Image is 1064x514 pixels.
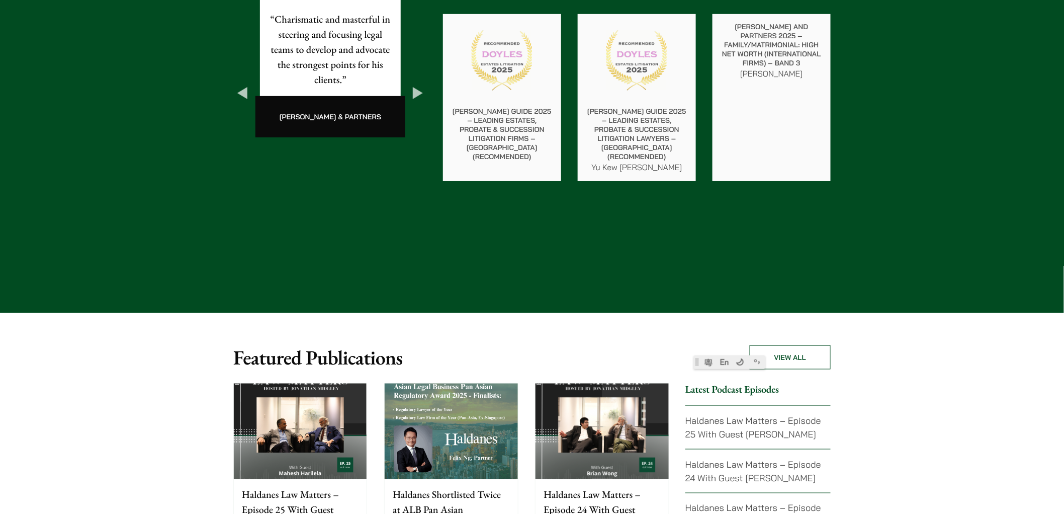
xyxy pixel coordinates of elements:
[233,345,553,370] h2: Featured Publications
[451,107,553,161] p: [PERSON_NAME] Guide 2025 – Leading Estates, Probate & Succession Litigation Firms – [GEOGRAPHIC_D...
[750,345,831,370] a: View All
[260,96,401,137] div: [PERSON_NAME] & Partners
[586,107,687,161] p: [PERSON_NAME] Guide 2025 – Leading Estates, Probate & Succession Litigation Lawyers – [GEOGRAPHIC...
[268,12,393,87] p: “Charismatic and masterful in steering and focusing legal teams to develop and advocate the stron...
[685,383,831,395] h3: Latest Podcast Episodes
[685,459,821,484] a: Haldanes Law Matters – Episode 24 With Guest [PERSON_NAME]
[409,84,427,102] button: Next
[721,22,822,67] p: [PERSON_NAME] and Partners 2025 – Family/Matrimonial: High Net Worth (International Firms) – Band 3
[721,67,822,80] p: [PERSON_NAME]
[233,84,251,102] button: Previous
[586,161,687,173] p: Yu Kew [PERSON_NAME]
[685,415,821,440] a: Haldanes Law Matters – Episode 25 With Guest [PERSON_NAME]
